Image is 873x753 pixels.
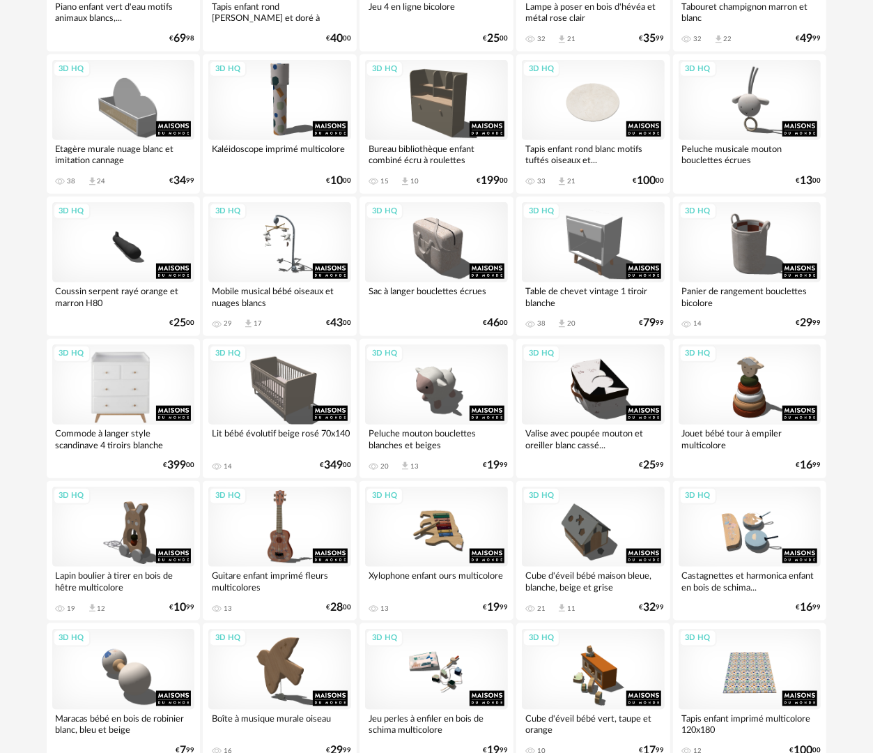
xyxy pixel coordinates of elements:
[673,197,827,336] a: 3D HQ Panier de rangement bouclettes bicolore 14 €2999
[483,603,508,612] div: € 99
[366,630,403,647] div: 3D HQ
[673,339,827,478] a: 3D HQ Jouet bébé tour à empiler multicolore €1699
[487,603,500,612] span: 19
[557,319,567,329] span: Download icon
[557,603,567,614] span: Download icon
[243,319,254,329] span: Download icon
[208,140,351,168] div: Kaléidoscope imprimé multicolore
[800,34,812,43] span: 49
[365,425,508,452] div: Peluche mouton bouclettes blanches et beiges
[98,177,106,185] div: 24
[694,319,702,328] div: 14
[679,140,821,168] div: Peluche musicale mouton bouclettes écrues
[169,603,194,612] div: € 99
[487,34,500,43] span: 25
[68,604,76,613] div: 19
[53,630,91,647] div: 3D HQ
[724,35,732,43] div: 22
[47,54,201,194] a: 3D HQ Etagère murale nuage blanc et imitation cannage 38 Download icon 24 €3499
[796,603,821,612] div: € 99
[523,203,560,220] div: 3D HQ
[52,567,195,595] div: Lapin boulier à tirer en bois de hêtre multicolore
[516,481,670,621] a: 3D HQ Cube d'éveil bébé maison bleue, blanche, beige et grise 21 Download icon 11 €3299
[163,461,194,470] div: € 00
[537,35,546,43] div: 32
[365,567,508,595] div: Xylophone enfant ours multicolore
[209,345,247,363] div: 3D HQ
[679,345,717,363] div: 3D HQ
[208,567,351,595] div: Guitare enfant imprimé fleurs multicolores
[640,319,665,328] div: € 99
[330,319,343,328] span: 43
[53,203,91,220] div: 3D HQ
[800,319,812,328] span: 29
[52,710,195,738] div: Maracas bébé en bois de robinier blanc, bleu et beige
[796,461,821,470] div: € 99
[167,461,186,470] span: 399
[523,61,560,78] div: 3D HQ
[796,176,821,185] div: € 00
[360,481,513,621] a: 3D HQ Xylophone enfant ours multicolore 13 €1999
[224,319,232,328] div: 29
[679,487,717,505] div: 3D HQ
[326,34,351,43] div: € 00
[169,176,194,185] div: € 99
[203,54,357,194] a: 3D HQ Kaléidoscope imprimé multicolore €1000
[87,603,98,614] span: Download icon
[673,481,827,621] a: 3D HQ Castagnettes et harmonica enfant en bois de schima... €1699
[796,319,821,328] div: € 99
[522,567,665,595] div: Cube d'éveil bébé maison bleue, blanche, beige et grise
[800,603,812,612] span: 16
[522,282,665,310] div: Table de chevet vintage 1 tiroir blanche
[644,461,656,470] span: 25
[679,61,717,78] div: 3D HQ
[47,481,201,621] a: 3D HQ Lapin boulier à tirer en bois de hêtre multicolore 19 Download icon 12 €1099
[567,177,575,185] div: 21
[567,604,575,613] div: 11
[481,176,500,185] span: 199
[326,176,351,185] div: € 00
[365,140,508,168] div: Bureau bibliothèque enfant combiné écru à roulettes
[254,319,262,328] div: 17
[52,282,195,310] div: Coussin serpent rayé orange et marron H80
[53,61,91,78] div: 3D HQ
[487,319,500,328] span: 46
[644,319,656,328] span: 79
[53,487,91,505] div: 3D HQ
[203,481,357,621] a: 3D HQ Guitare enfant imprimé fleurs multicolores 13 €2800
[52,140,195,168] div: Etagère murale nuage blanc et imitation cannage
[638,176,656,185] span: 100
[208,425,351,452] div: Lit bébé évolutif beige rosé 70x140
[208,282,351,310] div: Mobile musical bébé oiseaux et nuages blancs
[366,203,403,220] div: 3D HQ
[522,425,665,452] div: Valise avec poupée mouton et oreiller blanc cassé...
[644,603,656,612] span: 32
[209,203,247,220] div: 3D HQ
[360,339,513,478] a: 3D HQ Peluche mouton bouclettes blanches et beiges 20 Download icon 13 €1999
[380,177,389,185] div: 15
[713,34,724,45] span: Download icon
[800,176,812,185] span: 13
[522,710,665,738] div: Cube d'éveil bébé vert, taupe et orange
[324,461,343,470] span: 349
[800,461,812,470] span: 16
[673,54,827,194] a: 3D HQ Peluche musicale mouton bouclettes écrues €1300
[483,319,508,328] div: € 00
[679,710,821,738] div: Tapis enfant imprimé multicolore 120x180
[173,176,186,185] span: 34
[523,487,560,505] div: 3D HQ
[53,345,91,363] div: 3D HQ
[679,282,821,310] div: Panier de rangement bouclettes bicolore
[679,630,717,647] div: 3D HQ
[640,603,665,612] div: € 99
[516,339,670,478] a: 3D HQ Valise avec poupée mouton et oreiller blanc cassé... €2599
[209,487,247,505] div: 3D HQ
[203,197,357,336] a: 3D HQ Mobile musical bébé oiseaux et nuages blancs 29 Download icon 17 €4300
[557,176,567,187] span: Download icon
[360,197,513,336] a: 3D HQ Sac à langer bouclettes écrues €4600
[52,425,195,452] div: Commode à langer style scandinave 4 tiroirs blanche
[523,345,560,363] div: 3D HQ
[209,630,247,647] div: 3D HQ
[224,462,232,471] div: 14
[366,345,403,363] div: 3D HQ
